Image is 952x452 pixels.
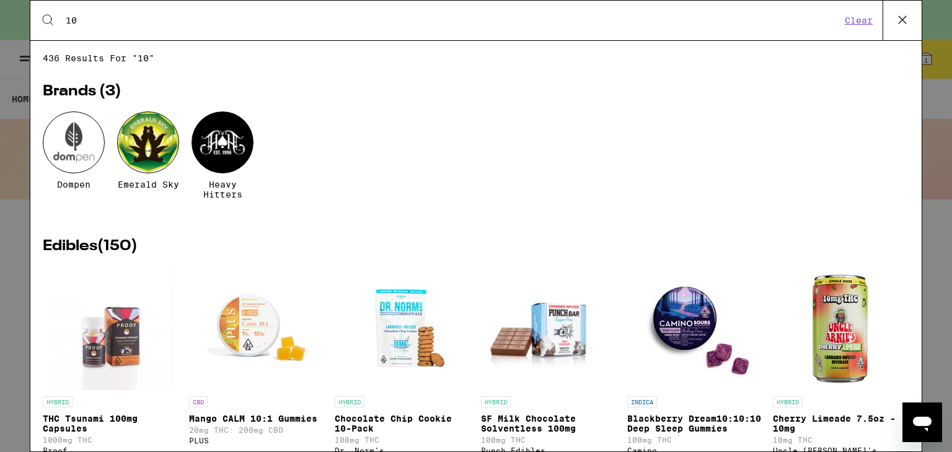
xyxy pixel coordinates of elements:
[57,180,90,189] span: Dompen
[335,414,471,433] p: Chocolate Chip Cookie 10-Pack
[195,266,319,390] img: PLUS - Mango CALM 10:1 Gummies
[481,436,617,444] p: 100mg THC
[49,266,173,390] img: Proof - THC Tsunami 100mg Capsules
[627,414,764,433] p: Blackberry Dream10:10:10 Deep Sleep Gummies
[43,239,909,254] h2: Edibles ( 150 )
[189,414,325,424] p: Mango CALM 10:1 Gummies
[192,180,253,199] span: Heavy Hitters
[43,436,179,444] p: 1000mg THC
[773,396,803,407] p: HYBRID
[633,266,757,390] img: Camino - Blackberry Dream10:10:10 Deep Sleep Gummies
[189,396,208,407] p: CBD
[627,396,657,407] p: INDICA
[902,402,942,442] iframe: Button to launch messaging window
[627,436,764,444] p: 100mg THC
[341,266,465,390] img: Dr. Norm's - Chocolate Chip Cookie 10-Pack
[779,266,903,390] img: Uncle Arnie's - Cherry Limeade 7.5oz - 10mg
[43,84,909,99] h2: Brands ( 3 )
[65,15,841,26] input: Search for products & categories
[43,414,179,433] p: THC Tsunami 100mg Capsules
[773,414,909,433] p: Cherry Limeade 7.5oz - 10mg
[189,437,325,445] div: PLUS
[481,266,617,390] img: Punch Edibles - SF Milk Chocolate Solventless 100mg
[335,396,364,407] p: HYBRID
[773,436,909,444] p: 10mg THC
[841,15,876,26] button: Clear
[481,396,511,407] p: HYBRID
[189,426,325,434] p: 20mg THC: 200mg CBD
[118,180,179,189] span: Emerald Sky
[481,414,617,433] p: SF Milk Chocolate Solventless 100mg
[43,396,73,407] p: HYBRID
[335,436,471,444] p: 100mg THC
[43,53,909,63] span: 436 results for "10"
